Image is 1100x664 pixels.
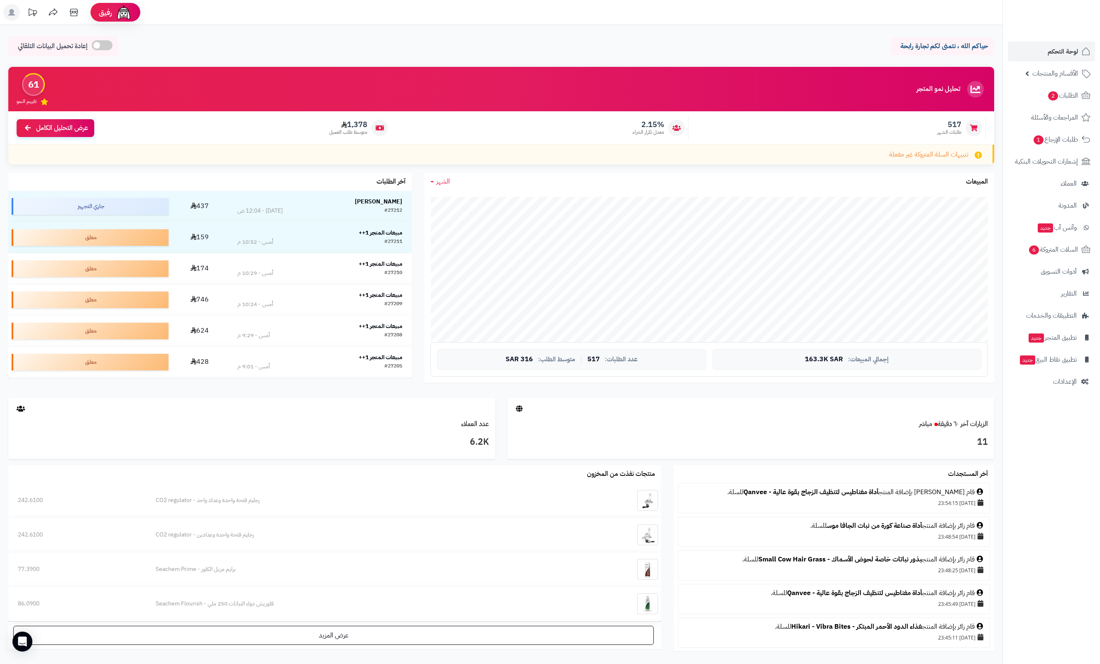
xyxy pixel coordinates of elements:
[682,588,985,598] div: قام زائر بإضافة المنتج للسلة.
[1053,376,1077,387] span: الإعدادات
[514,435,988,449] h3: 11
[889,150,968,159] span: تنبيهات السلة المتروكة غير مفعلة
[1008,42,1095,61] a: لوحة التحكم
[580,356,582,363] span: |
[1028,244,1078,255] span: السلات المتروكة
[966,178,988,186] h3: المبيعات
[919,419,988,429] a: الزيارات آخر ٦٠ دقيقةمباشر
[436,176,450,186] span: الشهر
[1008,108,1095,127] a: المراجعات والأسئلة
[1038,223,1053,233] span: جديد
[682,564,985,576] div: [DATE] 23:48:25
[156,565,566,573] div: برايم مزيل الكلور - Seachem Prime
[682,497,985,509] div: [DATE] 23:54:15
[897,42,988,51] p: حياكم الله ، نتمنى لكم تجارة رابحة
[99,7,112,17] span: رفيق
[384,331,402,340] div: #27208
[682,531,985,542] div: [DATE] 23:48:54
[172,347,227,377] td: 428
[758,554,922,564] a: بذور نباتات خاصة لحوض الأسماك - Small Cow Hair Grass
[1008,328,1095,348] a: تطبيق المتجرجديد
[13,626,654,645] a: عرض المزيد
[1008,174,1095,194] a: العملاء
[237,363,270,371] div: أمس - 9:01 م
[1008,284,1095,304] a: التقارير
[384,238,402,246] div: #27211
[22,4,43,23] a: تحديثات المنصة
[1008,306,1095,326] a: التطبيقات والخدمات
[172,222,227,253] td: 159
[1008,196,1095,216] a: المدونة
[682,622,985,632] div: قام زائر بإضافة المنتج للسلة.
[1008,130,1095,149] a: طلبات الإرجاع1
[18,565,137,573] div: 77.3900
[384,300,402,309] div: #27209
[115,4,132,21] img: ai-face.png
[538,356,575,363] span: متوسط الطلب:
[1026,310,1077,321] span: التطبيقات والخدمات
[359,228,402,237] strong: مبيعات المتجر 1++
[1008,262,1095,282] a: أدوات التسويق
[12,632,32,652] div: Open Intercom Messenger
[384,269,402,277] div: #27210
[1061,178,1077,189] span: العملاء
[237,331,270,340] div: أمس - 9:29 م
[1031,112,1078,123] span: المراجعات والأسئلة
[172,191,227,222] td: 437
[156,531,566,539] div: رجليتر فتحة واحدة وعدادين - CO2 regulator
[359,291,402,299] strong: مبيعات المتجر 1++
[1028,332,1077,343] span: تطبيق المتجر
[919,419,932,429] small: مباشر
[1033,134,1078,145] span: طلبات الإرجاع
[384,363,402,371] div: #27205
[827,521,922,531] a: أداة صناعة كورة من نبات الجافا موس
[587,356,600,363] span: 517
[1008,218,1095,238] a: وآتس آبجديد
[791,622,922,632] a: غذاء الدود الأحمر المبتكر - Hikari - Vibra Bites
[633,129,664,136] span: معدل تكرار الشراء
[1008,350,1095,370] a: تطبيق نقاط البيعجديد
[917,86,960,93] h3: تحليل نمو المتجر
[156,600,566,608] div: فلوريش دواء النباتات 250 ملي - Seachem Flourish
[1008,372,1095,392] a: الإعدادات
[1008,152,1095,172] a: إشعارات التحويلات البنكية
[805,356,843,363] span: 163.3K SAR
[36,123,88,133] span: عرض التحليل الكامل
[682,632,985,643] div: [DATE] 23:45:11
[359,260,402,268] strong: مبيعات المتجر 1++
[237,300,273,309] div: أمس - 10:24 م
[587,470,655,478] h3: منتجات نفذت من المخزون
[1034,135,1044,145] span: 1
[1008,240,1095,260] a: السلات المتروكة6
[682,555,985,564] div: قام زائر بإضافة المنتج للسلة.
[682,598,985,610] div: [DATE] 23:45:49
[743,487,878,497] a: أداة مغناطيس لتنظيف الزجاج بقوة عالية - Qanvee
[937,129,961,136] span: طلبات الشهر
[329,120,367,129] span: 1,378
[637,524,658,545] img: رجليتر فتحة واحدة وعدادين - CO2 regulator
[637,559,658,580] img: برايم مزيل الكلور - Seachem Prime
[948,470,988,478] h3: آخر المستجدات
[1019,354,1077,365] span: تطبيق نقاط البيع
[172,316,227,346] td: 624
[17,98,37,105] span: تقييم النمو
[1008,86,1095,105] a: الطلبات2
[376,178,406,186] h3: آخر الطلبات
[237,269,273,277] div: أمس - 10:29 م
[1058,200,1077,211] span: المدونة
[237,238,273,246] div: أمس - 10:52 م
[17,119,94,137] a: عرض التحليل الكامل
[1061,288,1077,299] span: التقارير
[12,260,169,277] div: معلق
[18,496,137,505] div: 242.6100
[172,284,227,315] td: 746
[156,496,566,505] div: رجليتر فتحة واحدة وعداد واحد - CO2 regulator
[1029,333,1044,343] span: جديد
[787,588,922,598] a: أداة مغناطيس لتنظيف الزجاج بقوة عالية - Qanvee
[1041,266,1077,277] span: أدوات التسويق
[355,197,402,206] strong: [PERSON_NAME]
[1048,91,1058,100] span: 2
[12,229,169,246] div: معلق
[172,253,227,284] td: 174
[15,435,489,449] h3: 6.2K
